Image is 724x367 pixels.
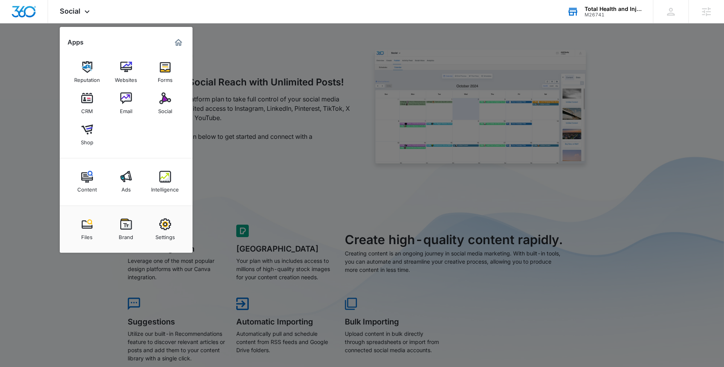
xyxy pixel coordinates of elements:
[68,39,84,46] h2: Apps
[72,167,102,197] a: Content
[111,89,141,118] a: Email
[72,57,102,87] a: Reputation
[158,104,172,114] div: Social
[150,57,180,87] a: Forms
[150,89,180,118] a: Social
[150,215,180,244] a: Settings
[150,167,180,197] a: Intelligence
[81,230,93,240] div: Files
[172,36,185,49] a: Marketing 360® Dashboard
[81,135,93,145] div: Shop
[121,183,131,193] div: Ads
[74,73,100,83] div: Reputation
[151,183,179,193] div: Intelligence
[111,167,141,197] a: Ads
[60,7,80,15] span: Social
[120,104,132,114] div: Email
[585,12,642,18] div: account id
[585,6,642,12] div: account name
[155,230,175,240] div: Settings
[111,57,141,87] a: Websites
[72,89,102,118] a: CRM
[158,73,173,83] div: Forms
[119,230,133,240] div: Brand
[115,73,137,83] div: Websites
[111,215,141,244] a: Brand
[72,215,102,244] a: Files
[72,120,102,149] a: Shop
[77,183,97,193] div: Content
[81,104,93,114] div: CRM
